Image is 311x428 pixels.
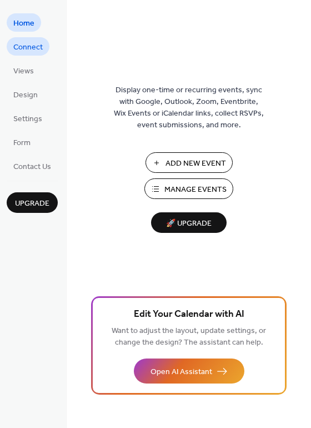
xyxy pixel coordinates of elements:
span: Edit Your Calendar with AI [134,307,244,322]
a: Design [7,85,44,103]
span: Upgrade [15,198,49,210]
span: Want to adjust the layout, update settings, or change the design? The assistant can help. [112,324,266,350]
span: Open AI Assistant [151,366,212,378]
a: Contact Us [7,157,58,175]
span: 🚀 Upgrade [158,216,220,231]
button: Add New Event [146,152,233,173]
button: Open AI Assistant [134,359,244,384]
span: Form [13,137,31,149]
span: Design [13,89,38,101]
button: 🚀 Upgrade [151,212,227,233]
span: Home [13,18,34,29]
span: Contact Us [13,161,51,173]
span: Settings [13,113,42,125]
a: Settings [7,109,49,127]
a: Form [7,133,37,151]
a: Views [7,61,41,79]
button: Manage Events [144,178,233,199]
a: Connect [7,37,49,56]
span: Views [13,66,34,77]
span: Add New Event [165,158,226,170]
span: Connect [13,42,43,53]
button: Upgrade [7,192,58,213]
span: Display one-time or recurring events, sync with Google, Outlook, Zoom, Eventbrite, Wix Events or ... [114,84,264,131]
span: Manage Events [164,184,227,196]
a: Home [7,13,41,32]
